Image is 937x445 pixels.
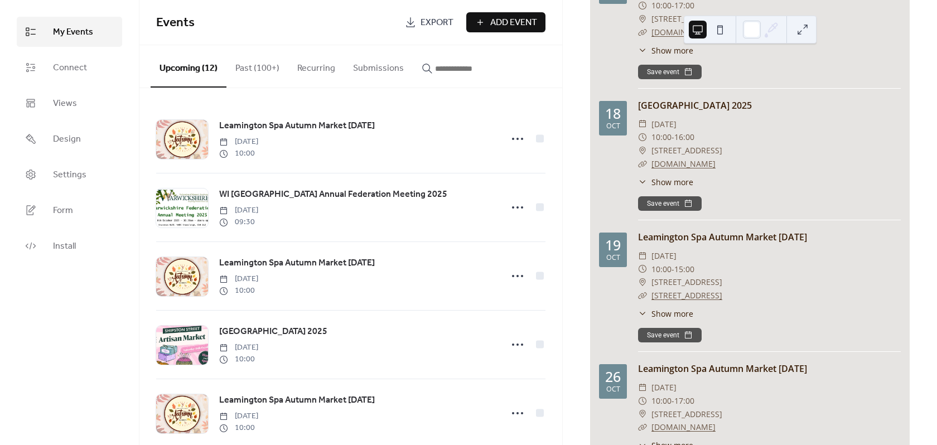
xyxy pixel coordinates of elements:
[638,157,647,171] div: ​
[17,231,122,261] a: Install
[651,308,693,320] span: Show more
[397,12,462,32] a: Export
[638,328,702,342] button: Save event
[638,45,647,56] div: ​
[651,249,677,263] span: [DATE]
[674,130,694,144] span: 16:00
[638,381,647,394] div: ​
[606,254,620,262] div: Oct
[219,422,258,434] span: 10:00
[638,144,647,157] div: ​
[17,52,122,83] a: Connect
[651,275,722,289] span: [STREET_ADDRESS]
[605,107,621,120] div: 18
[219,393,375,408] a: Leamington Spa Autumn Market [DATE]
[219,394,375,407] span: Leamington Spa Autumn Market [DATE]
[638,362,807,375] a: Leamington Spa Autumn Market [DATE]
[672,130,674,144] span: -
[219,257,375,270] span: Leamington Spa Autumn Market [DATE]
[651,118,677,131] span: [DATE]
[638,65,702,79] button: Save event
[651,130,672,144] span: 10:00
[606,386,620,393] div: Oct
[638,249,647,263] div: ​
[288,45,344,86] button: Recurring
[638,118,647,131] div: ​
[219,342,258,354] span: [DATE]
[17,17,122,47] a: My Events
[605,238,621,252] div: 19
[651,12,722,26] span: [STREET_ADDRESS]
[53,97,77,110] span: Views
[651,144,722,157] span: [STREET_ADDRESS]
[53,204,73,217] span: Form
[219,205,258,216] span: [DATE]
[651,408,722,421] span: [STREET_ADDRESS]
[219,256,375,270] a: Leamington Spa Autumn Market [DATE]
[651,394,672,408] span: 10:00
[672,394,674,408] span: -
[638,289,647,302] div: ​
[490,16,537,30] span: Add Event
[219,148,258,159] span: 10:00
[156,11,195,35] span: Events
[638,308,693,320] button: ​Show more
[638,99,752,112] a: [GEOGRAPHIC_DATA] 2025
[466,12,545,32] button: Add Event
[219,410,258,422] span: [DATE]
[53,26,93,39] span: My Events
[17,159,122,190] a: Settings
[606,123,620,130] div: Oct
[53,133,81,146] span: Design
[219,216,258,228] span: 09:30
[53,61,87,75] span: Connect
[638,176,693,188] button: ​Show more
[226,45,288,86] button: Past (100+)
[638,231,807,243] a: Leamington Spa Autumn Market [DATE]
[638,176,647,188] div: ​
[219,354,258,365] span: 10:00
[651,27,716,37] a: [DOMAIN_NAME]
[651,290,722,301] a: [STREET_ADDRESS]
[651,381,677,394] span: [DATE]
[638,130,647,144] div: ​
[219,325,327,339] a: [GEOGRAPHIC_DATA] 2025
[651,422,716,432] a: [DOMAIN_NAME]
[638,26,647,39] div: ​
[344,45,413,86] button: Submissions
[638,196,702,211] button: Save event
[638,45,693,56] button: ​Show more
[651,45,693,56] span: Show more
[219,119,375,133] a: Leamington Spa Autumn Market [DATE]
[17,88,122,118] a: Views
[638,263,647,276] div: ​
[219,187,447,202] a: WI [GEOGRAPHIC_DATA] Annual Federation Meeting 2025
[638,394,647,408] div: ​
[151,45,226,88] button: Upcoming (12)
[638,308,647,320] div: ​
[53,240,76,253] span: Install
[638,420,647,434] div: ​
[651,158,716,169] a: [DOMAIN_NAME]
[53,168,86,182] span: Settings
[672,263,674,276] span: -
[638,12,647,26] div: ​
[219,273,258,285] span: [DATE]
[651,176,693,188] span: Show more
[219,136,258,148] span: [DATE]
[651,263,672,276] span: 10:00
[17,124,122,154] a: Design
[674,263,694,276] span: 15:00
[638,275,647,289] div: ​
[605,370,621,384] div: 26
[421,16,453,30] span: Export
[219,188,447,201] span: WI [GEOGRAPHIC_DATA] Annual Federation Meeting 2025
[674,394,694,408] span: 17:00
[638,408,647,421] div: ​
[17,195,122,225] a: Form
[219,285,258,297] span: 10:00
